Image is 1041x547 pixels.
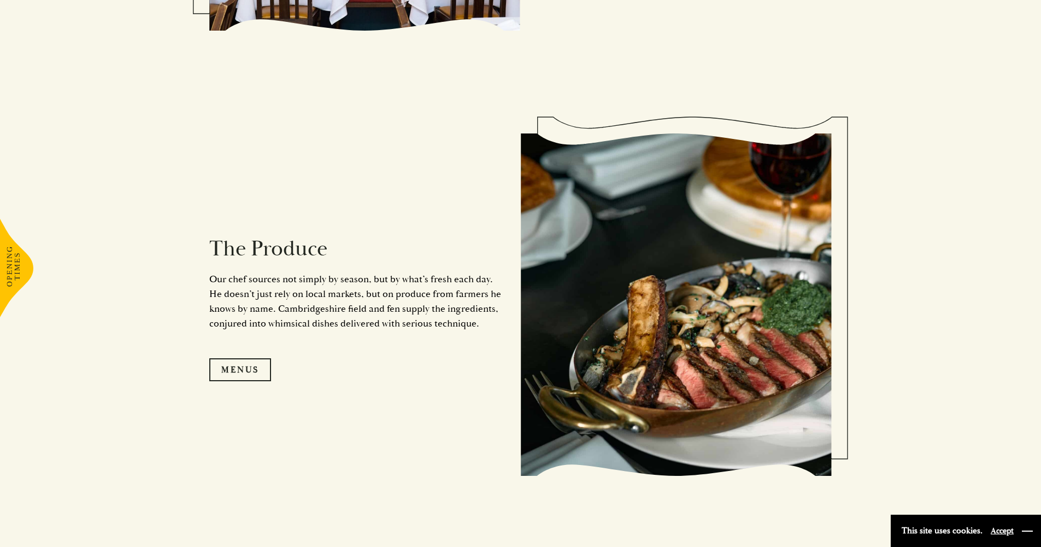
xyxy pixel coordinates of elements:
[209,358,271,381] a: Menus
[1022,526,1033,537] button: Close and accept
[991,526,1014,536] button: Accept
[902,523,983,539] p: This site uses cookies.
[209,272,504,331] p: Our chef sources not simply by season, but by what’s fresh each day. He doesn’t just rely on loca...
[209,236,504,262] h2: The Produce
